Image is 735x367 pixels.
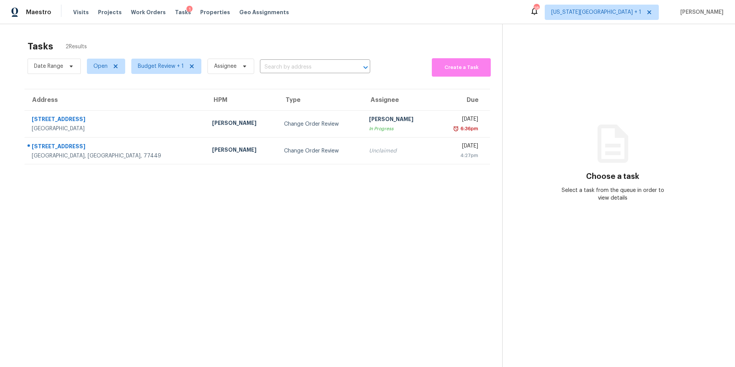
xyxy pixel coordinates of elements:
div: [GEOGRAPHIC_DATA], [GEOGRAPHIC_DATA], 77449 [32,152,200,160]
span: Visits [73,8,89,16]
span: Tasks [175,10,191,15]
div: [PERSON_NAME] [369,115,429,125]
div: 4:27pm [441,152,478,159]
th: Due [435,89,490,111]
button: Create a Task [432,58,491,77]
span: Geo Assignments [239,8,289,16]
th: Address [24,89,206,111]
div: In Progress [369,125,429,133]
input: Search by address [260,61,349,73]
div: Change Order Review [284,120,357,128]
span: Work Orders [131,8,166,16]
span: Create a Task [436,63,487,72]
div: Change Order Review [284,147,357,155]
div: [STREET_ADDRESS] [32,143,200,152]
span: Budget Review + 1 [138,62,184,70]
div: Unclaimed [369,147,429,155]
div: 6:36pm [459,125,478,133]
div: [GEOGRAPHIC_DATA] [32,125,200,133]
span: Date Range [34,62,63,70]
span: [PERSON_NAME] [677,8,724,16]
div: 18 [534,5,539,12]
div: [PERSON_NAME] [212,119,272,129]
th: HPM [206,89,278,111]
span: [US_STATE][GEOGRAPHIC_DATA] + 1 [551,8,641,16]
h2: Tasks [28,43,53,50]
span: Maestro [26,8,51,16]
span: Properties [200,8,230,16]
div: [STREET_ADDRESS] [32,115,200,125]
div: [PERSON_NAME] [212,146,272,156]
div: [DATE] [441,142,478,152]
span: Assignee [214,62,237,70]
div: Select a task from the queue in order to view details [558,187,668,202]
h3: Choose a task [586,173,639,180]
span: Projects [98,8,122,16]
span: Open [93,62,108,70]
div: [DATE] [441,115,478,125]
img: Overdue Alarm Icon [453,125,459,133]
div: 1 [186,6,193,13]
th: Type [278,89,363,111]
th: Assignee [363,89,435,111]
button: Open [360,62,371,73]
span: 2 Results [65,43,87,51]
